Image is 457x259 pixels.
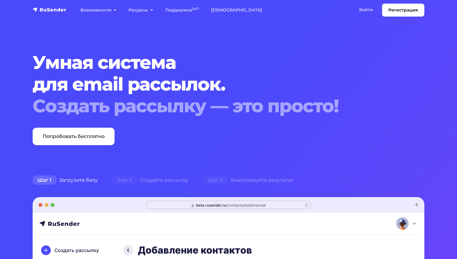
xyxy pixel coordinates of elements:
[159,4,205,16] a: Поддержка24/7
[33,128,115,145] a: Попробовать бесплатно
[74,4,122,16] a: Возможности
[196,174,300,186] div: Анализируйте результат
[122,4,159,16] a: Ресурсы
[105,174,196,186] div: Создайте рассылку
[25,174,105,186] div: Загрузите базу
[33,7,66,13] img: RuSender
[203,175,227,185] span: Шаг 3
[205,4,268,16] a: [DEMOGRAPHIC_DATA]
[112,175,137,185] span: Шаг 2
[33,175,56,185] span: Шаг 1
[33,52,391,117] h1: Умная система для email рассылок.
[33,95,391,117] div: Создать рассылку — это просто!
[353,4,379,16] a: Войти
[382,4,424,17] a: Регистрация
[192,7,199,11] sup: 24/7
